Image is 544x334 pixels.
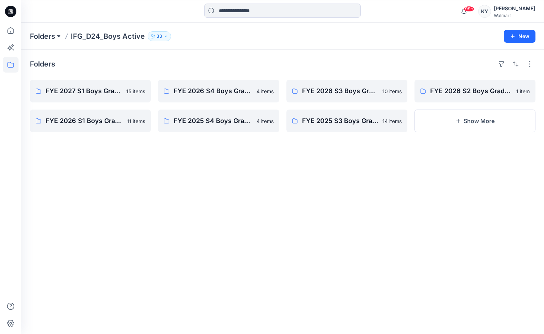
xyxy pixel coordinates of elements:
a: FYE 2026 S4 Boys Grade/Jump size review4 items [158,80,279,102]
p: 1 item [516,88,530,95]
button: Show More [414,110,535,132]
p: FYE 2025 S4 Boys Grade/Jump size review [174,116,252,126]
a: FYE 2026 S3 Boys Grade/Jump size review10 items [286,80,407,102]
a: Folders [30,31,55,41]
p: 4 items [257,117,274,125]
p: FYE 2027 S1 Boys Grade/Jump size review - ASTM grades [46,86,122,96]
p: IFG_D24_Boys Active [71,31,145,41]
p: 4 items [257,88,274,95]
p: 14 items [382,117,402,125]
a: FYE 2026 S1 Boys Grade/Jump size review11 items [30,110,151,132]
div: KY [478,5,491,18]
p: 33 [157,32,162,40]
p: 10 items [382,88,402,95]
p: 15 items [126,88,145,95]
span: 99+ [464,6,474,12]
a: FYE 2025 S4 Boys Grade/Jump size review4 items [158,110,279,132]
h4: Folders [30,60,55,68]
p: FYE 2026 S3 Boys Grade/Jump size review [302,86,378,96]
button: New [504,30,535,43]
a: FYE 2027 S1 Boys Grade/Jump size review - ASTM grades15 items [30,80,151,102]
a: FYE 2026 S2 Boys Grade/Jump size review1 item [414,80,535,102]
div: Walmart [494,13,535,18]
p: FYE 2025 S3 Boys Grade/Jump size review [302,116,378,126]
button: 33 [148,31,171,41]
p: 11 items [127,117,145,125]
p: FYE 2026 S2 Boys Grade/Jump size review [430,86,512,96]
div: [PERSON_NAME] [494,4,535,13]
p: FYE 2026 S4 Boys Grade/Jump size review [174,86,252,96]
a: FYE 2025 S3 Boys Grade/Jump size review14 items [286,110,407,132]
p: FYE 2026 S1 Boys Grade/Jump size review [46,116,123,126]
